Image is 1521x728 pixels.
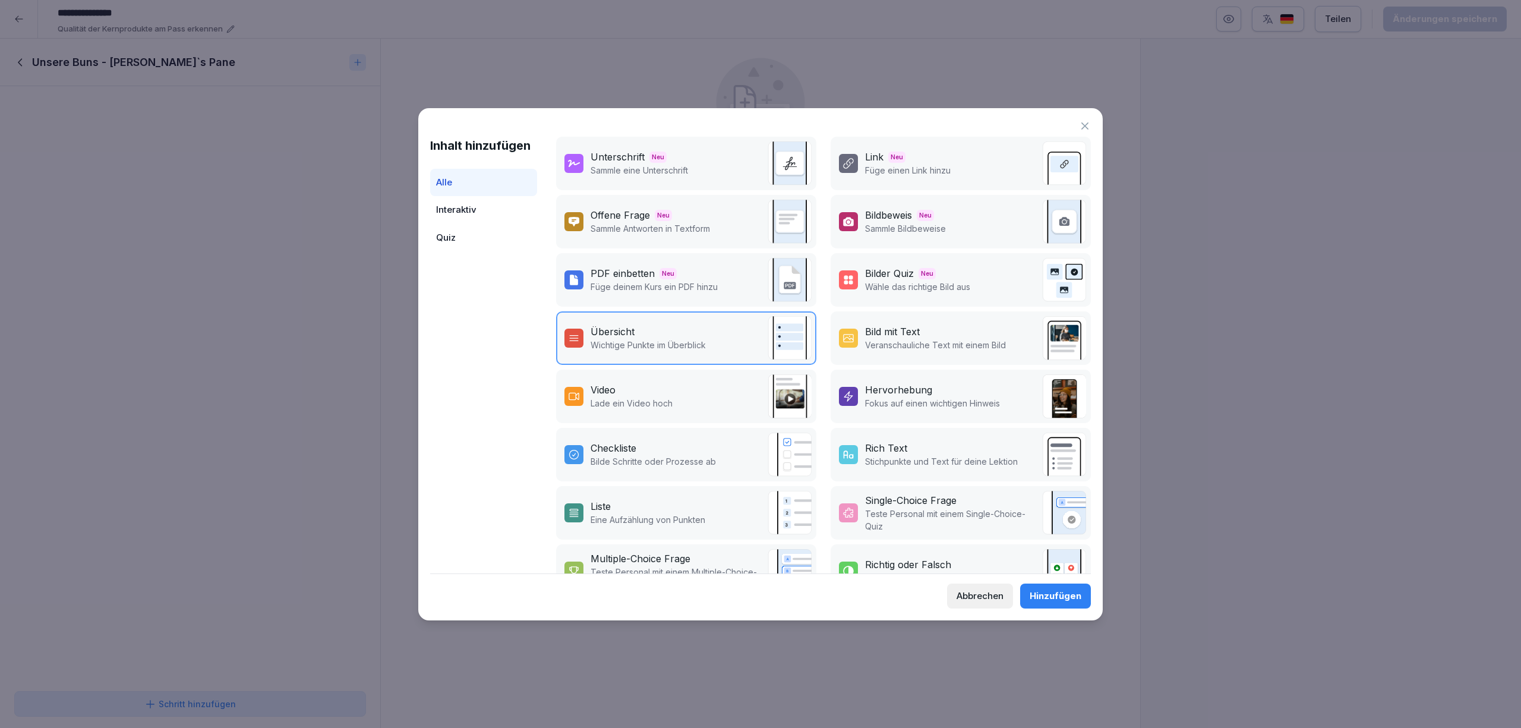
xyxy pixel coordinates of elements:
p: Teste Personal mit einem Multiple-Choice-Quiz [591,566,762,591]
p: Eine Aufzählung von Punkten [591,513,705,526]
p: Veranschauliche Text mit einem Bild [865,339,1006,351]
div: Bilder Quiz [865,266,914,281]
div: Bildbeweis [865,208,912,222]
div: Checkliste [591,441,636,455]
div: Richtig oder Falsch [865,557,951,572]
img: text_image.png [1042,316,1086,360]
img: text_response.svg [768,200,812,244]
span: Neu [917,210,934,221]
p: Bilde Schritte oder Prozesse ab [591,455,716,468]
div: Link [865,150,883,164]
p: Wähle das richtige Bild aus [865,281,970,293]
div: Alle [430,169,537,197]
img: video.png [768,374,812,418]
div: Unterschrift [591,150,645,164]
img: richtext.svg [1042,433,1086,477]
p: Wichtige Punkte im Überblick [591,339,706,351]
div: Rich Text [865,441,907,455]
button: Abbrechen [947,584,1013,609]
img: image_quiz.svg [1042,258,1086,302]
span: Neu [649,152,667,163]
div: Quiz [430,224,537,252]
div: Interaktiv [430,196,537,224]
p: Fokus auf einen wichtigen Hinweis [865,397,1000,409]
img: pdf_embed.svg [768,258,812,302]
button: Hinzufügen [1020,584,1091,609]
div: Abbrechen [957,590,1004,603]
p: Teste Personal mit einem Single-Choice-Quiz [865,508,1036,532]
img: signature.svg [768,141,812,185]
img: callout.png [1042,374,1086,418]
p: Füge einen Link hinzu [865,164,951,177]
span: Neu [655,210,672,221]
img: image_upload.svg [1042,200,1086,244]
img: single_choice_quiz.svg [1042,491,1086,535]
p: Ist diese Aussage richtig oder falsch? [865,572,1011,584]
img: true_false.svg [1042,549,1086,593]
img: quiz.svg [768,549,812,593]
div: PDF einbetten [591,266,655,281]
p: Füge deinem Kurs ein PDF hinzu [591,281,718,293]
img: list.svg [768,491,812,535]
div: Single-Choice Frage [865,493,957,508]
p: Sammle Antworten in Textform [591,222,710,235]
div: Bild mit Text [865,324,920,339]
div: Offene Frage [591,208,650,222]
p: Sammle Bildbeweise [865,222,946,235]
div: Multiple-Choice Frage [591,551,690,566]
p: Lade ein Video hoch [591,397,673,409]
img: link.svg [1042,141,1086,185]
h1: Inhalt hinzufügen [430,137,537,155]
div: Liste [591,499,611,513]
span: Neu [888,152,905,163]
img: overview.svg [768,316,812,360]
span: Neu [659,268,677,279]
div: Hervorhebung [865,383,932,397]
p: Sammle eine Unterschrift [591,164,688,177]
div: Übersicht [591,324,635,339]
span: Neu [919,268,936,279]
img: checklist.svg [768,433,812,477]
div: Hinzufügen [1030,590,1081,603]
p: Stichpunkte und Text für deine Lektion [865,455,1018,468]
div: Video [591,383,616,397]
